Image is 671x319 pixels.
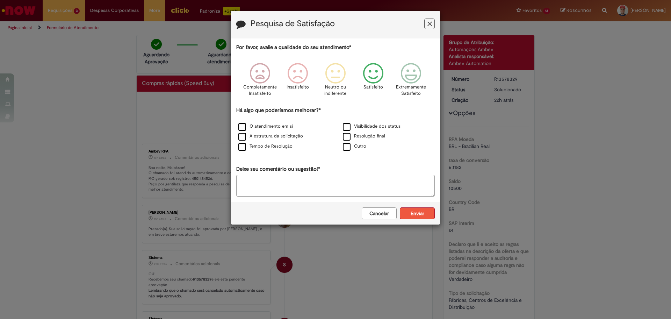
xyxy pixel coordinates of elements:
label: Deixe seu comentário ou sugestão!* [236,165,320,173]
div: Insatisfeito [280,58,316,106]
label: Visibilidade dos status [343,123,401,130]
p: Satisfeito [363,84,383,91]
label: Resolução final [343,133,385,140]
p: Extremamente Satisfeito [396,84,426,97]
button: Enviar [400,207,435,219]
div: Há algo que poderíamos melhorar?* [236,107,435,152]
div: Neutro ou indiferente [318,58,353,106]
label: Tempo de Resolução [238,143,293,150]
div: Extremamente Satisfeito [393,58,429,106]
label: O atendimento em si [238,123,293,130]
div: Completamente Insatisfeito [242,58,277,106]
label: Pesquisa de Satisfação [251,19,335,28]
div: Satisfeito [355,58,391,106]
label: Por favor, avalie a qualidade do seu atendimento* [236,44,351,51]
button: Cancelar [362,207,397,219]
p: Completamente Insatisfeito [243,84,277,97]
p: Insatisfeito [287,84,309,91]
label: A estrutura da solicitação [238,133,303,140]
p: Neutro ou indiferente [323,84,348,97]
label: Outro [343,143,366,150]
